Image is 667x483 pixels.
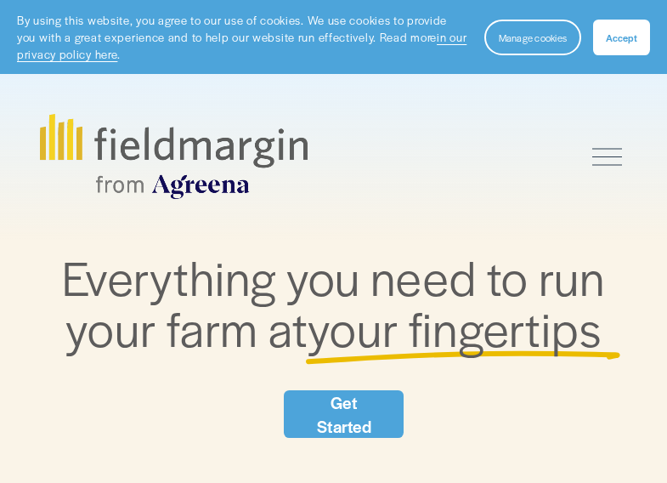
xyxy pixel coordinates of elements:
span: your fingertips [308,294,602,361]
span: Everything you need to run your farm at [62,243,615,361]
span: Manage cookies [499,31,567,44]
span: Accept [606,31,637,44]
a: in our privacy policy here [17,29,466,62]
a: Get Started [284,390,404,438]
button: Accept [593,20,650,55]
button: Manage cookies [484,20,581,55]
img: fieldmargin.com [40,114,307,199]
p: By using this website, you agree to our use of cookies. We use cookies to provide you with a grea... [17,12,467,62]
